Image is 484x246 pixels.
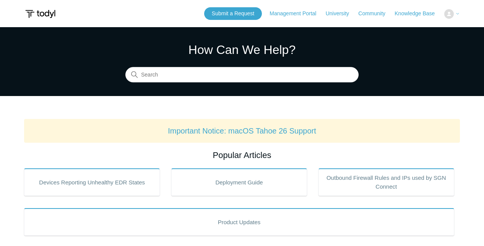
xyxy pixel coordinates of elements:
a: Deployment Guide [171,168,307,196]
input: Search [125,67,359,83]
a: Management Portal [270,10,324,18]
a: Product Updates [24,208,454,236]
a: Outbound Firewall Rules and IPs used by SGN Connect [318,168,454,196]
h2: Popular Articles [24,149,460,161]
a: Devices Reporting Unhealthy EDR States [24,168,160,196]
a: Knowledge Base [395,10,442,18]
a: Important Notice: macOS Tahoe 26 Support [168,127,316,135]
a: Community [358,10,393,18]
img: Todyl Support Center Help Center home page [24,7,57,21]
a: University [326,10,357,18]
a: Submit a Request [204,7,262,20]
h1: How Can We Help? [125,41,359,59]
